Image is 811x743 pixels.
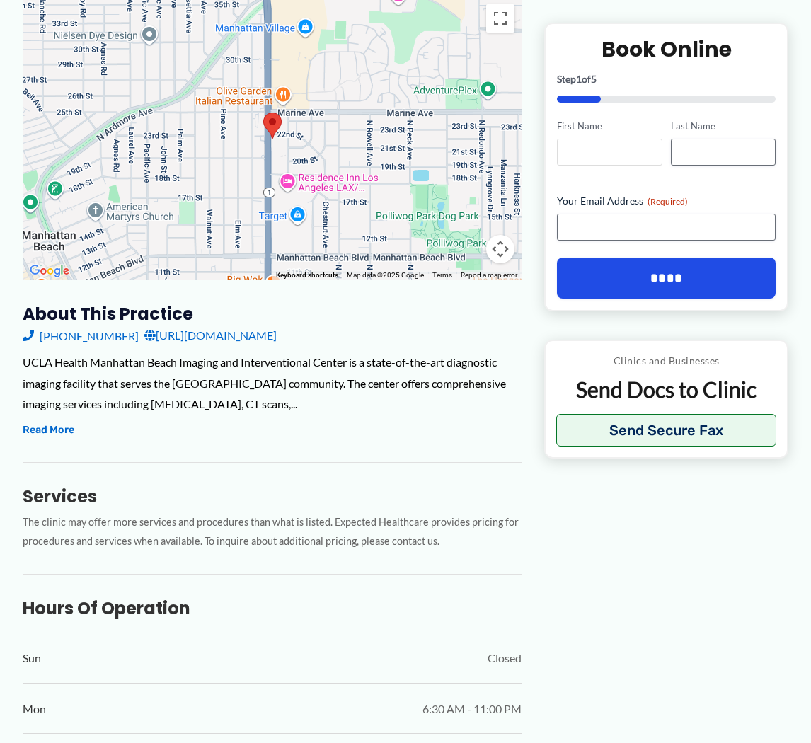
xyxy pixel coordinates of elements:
[23,698,46,720] span: Mon
[26,262,73,280] img: Google
[486,235,514,263] button: Map camera controls
[144,325,277,346] a: [URL][DOMAIN_NAME]
[556,352,776,370] p: Clinics and Businesses
[23,325,139,346] a: [PHONE_NUMBER]
[461,271,517,279] a: Report a map error
[432,271,452,279] a: Terms
[23,303,522,325] h3: About this practice
[557,35,776,63] h2: Book Online
[23,597,522,619] h3: Hours of Operation
[488,647,522,669] span: Closed
[26,262,73,280] a: Open this area in Google Maps (opens a new window)
[556,414,776,447] button: Send Secure Fax
[591,73,597,85] span: 5
[556,376,776,403] p: Send Docs to Clinic
[23,352,522,415] div: UCLA Health Manhattan Beach Imaging and Interventional Center is a state-of-the-art diagnostic im...
[23,485,522,507] h3: Services
[23,422,74,439] button: Read More
[23,513,522,551] p: The clinic may offer more services and procedures than what is listed. Expected Healthcare provid...
[422,698,522,720] span: 6:30 AM - 11:00 PM
[23,647,41,669] span: Sun
[486,4,514,33] button: Toggle fullscreen view
[557,120,662,133] label: First Name
[347,271,424,279] span: Map data ©2025 Google
[276,270,338,280] button: Keyboard shortcuts
[671,120,776,133] label: Last Name
[557,194,776,208] label: Your Email Address
[576,73,582,85] span: 1
[648,196,688,207] span: (Required)
[557,74,776,84] p: Step of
